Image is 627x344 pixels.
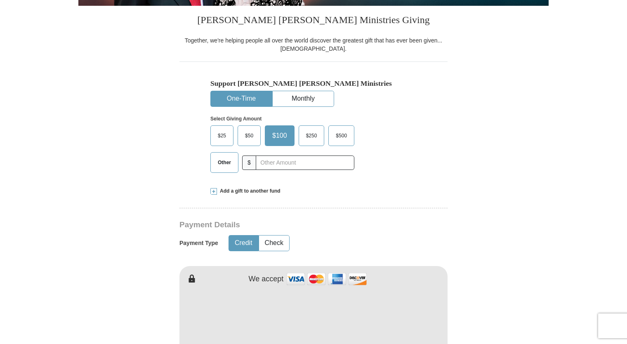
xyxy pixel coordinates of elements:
[214,130,230,142] span: $25
[179,220,390,230] h3: Payment Details
[268,130,291,142] span: $100
[285,270,368,288] img: credit cards accepted
[179,240,218,247] h5: Payment Type
[211,91,272,106] button: One-Time
[179,6,448,36] h3: [PERSON_NAME] [PERSON_NAME] Ministries Giving
[332,130,351,142] span: $500
[242,156,256,170] span: $
[302,130,321,142] span: $250
[273,91,334,106] button: Monthly
[229,236,258,251] button: Credit
[210,116,262,122] strong: Select Giving Amount
[256,156,354,170] input: Other Amount
[214,156,235,169] span: Other
[179,36,448,53] div: Together, we're helping people all over the world discover the greatest gift that has ever been g...
[259,236,289,251] button: Check
[241,130,257,142] span: $50
[210,79,417,88] h5: Support [PERSON_NAME] [PERSON_NAME] Ministries
[249,275,284,284] h4: We accept
[217,188,280,195] span: Add a gift to another fund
